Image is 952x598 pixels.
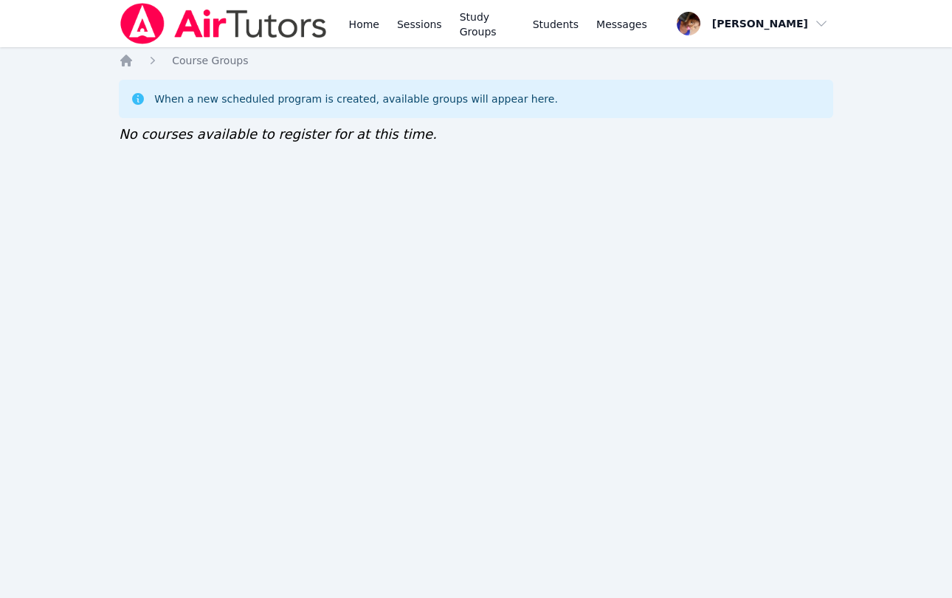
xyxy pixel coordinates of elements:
[119,126,437,142] span: No courses available to register for at this time.
[119,53,833,68] nav: Breadcrumb
[172,53,248,68] a: Course Groups
[172,55,248,66] span: Course Groups
[596,17,647,32] span: Messages
[119,3,328,44] img: Air Tutors
[154,92,558,106] div: When a new scheduled program is created, available groups will appear here.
